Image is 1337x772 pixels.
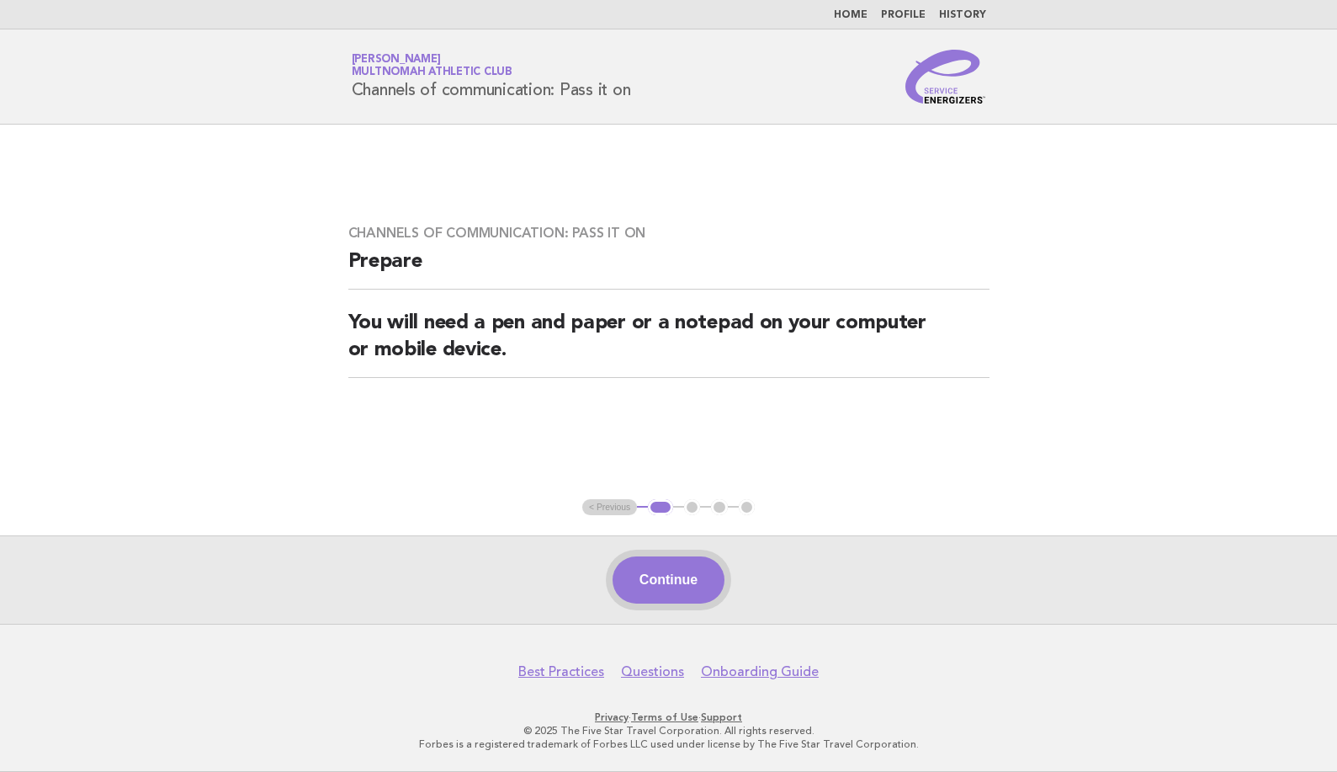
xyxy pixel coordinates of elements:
[352,67,512,78] span: Multnomah Athletic Club
[154,724,1184,737] p: © 2025 The Five Star Travel Corporation. All rights reserved.
[154,711,1184,724] p: · ·
[881,10,926,20] a: Profile
[621,663,684,680] a: Questions
[348,310,989,378] h2: You will need a pen and paper or a notepad on your computer or mobile device.
[613,556,724,604] button: Continue
[518,663,604,680] a: Best Practices
[648,499,672,516] button: 1
[154,737,1184,751] p: Forbes is a registered trademark of Forbes LLC used under license by The Five Star Travel Corpora...
[701,711,742,723] a: Support
[939,10,986,20] a: History
[701,663,819,680] a: Onboarding Guide
[348,248,989,290] h2: Prepare
[352,55,631,98] h1: Channels of communication: Pass it on
[631,711,698,723] a: Terms of Use
[352,54,512,77] a: [PERSON_NAME]Multnomah Athletic Club
[834,10,867,20] a: Home
[348,225,989,242] h3: Channels of communication: Pass it on
[905,50,986,104] img: Service Energizers
[595,711,629,723] a: Privacy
